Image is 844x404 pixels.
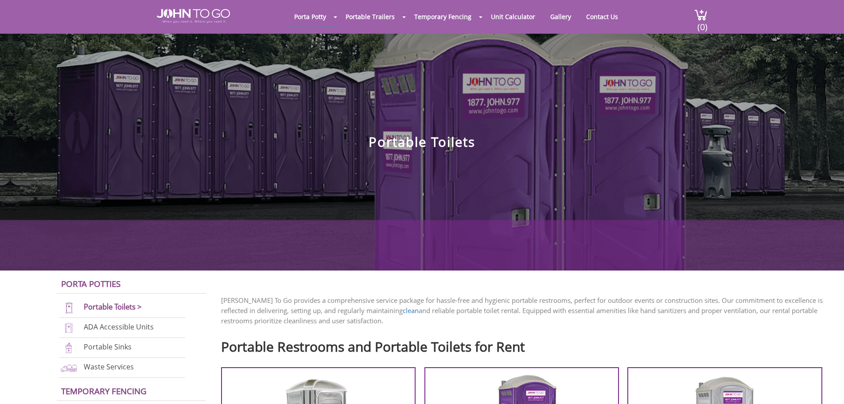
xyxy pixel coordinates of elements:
h2: Portable Restrooms and Portable Toilets for Rent [221,335,831,354]
a: Portable Toilets > [84,302,142,312]
a: Contact Us [580,8,625,25]
span: (0) [697,14,708,33]
a: Gallery [544,8,578,25]
p: [PERSON_NAME] To Go provides a comprehensive service package for hassle-free and hygienic portabl... [221,295,831,326]
a: clean [403,306,419,315]
img: waste-services-new.png [59,362,78,374]
a: Waste Services [84,362,134,372]
a: Porta Potties [61,278,121,289]
a: Unit Calculator [484,8,542,25]
a: Temporary Fencing [61,385,147,396]
a: Portable Trailers [339,8,401,25]
img: portable-toilets-new.png [59,302,78,314]
a: Portable Sinks [84,342,132,352]
a: ADA Accessible Units [84,322,154,332]
img: JOHN to go [157,9,230,23]
a: Porta Potty [288,8,333,25]
img: ADA-units-new.png [59,322,78,334]
img: portable-sinks-new.png [59,342,78,354]
img: cart a [694,9,708,21]
a: Temporary Fencing [408,8,478,25]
